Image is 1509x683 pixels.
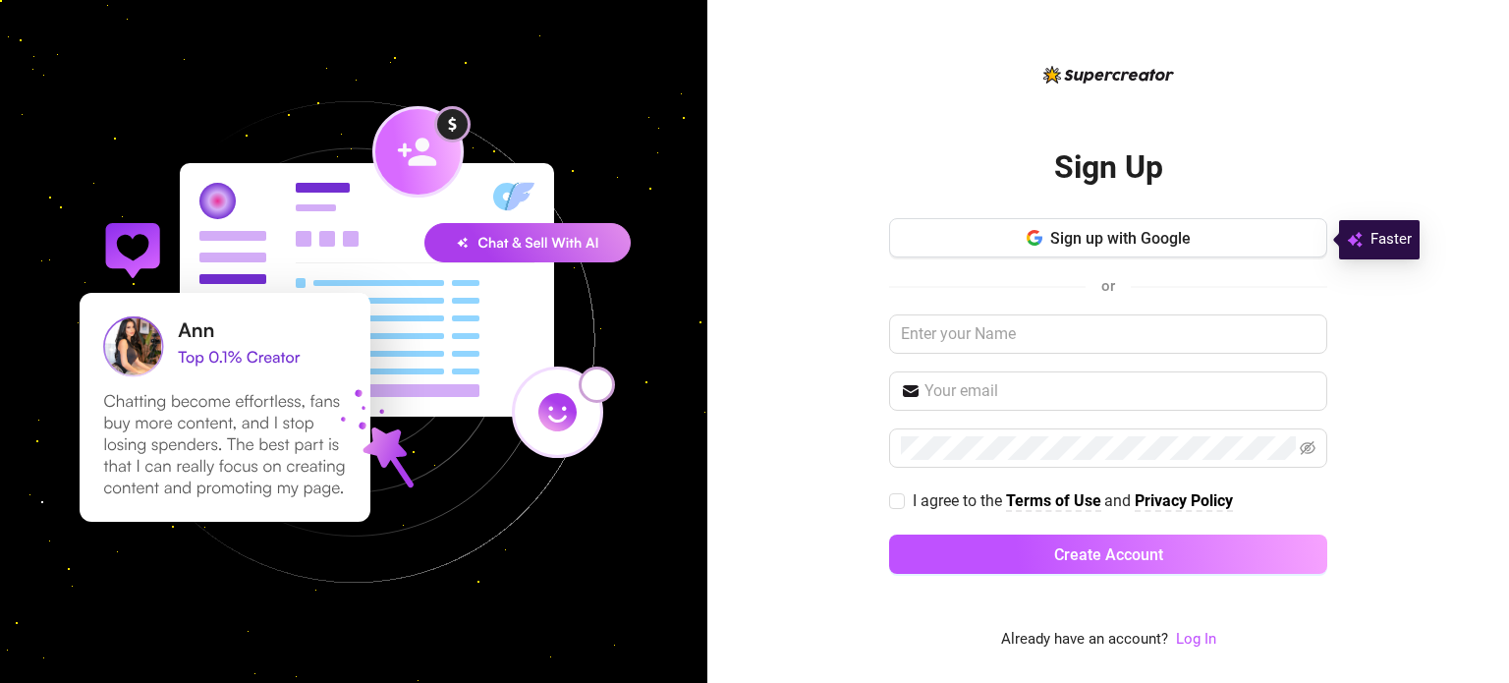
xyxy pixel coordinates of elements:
span: eye-invisible [1300,440,1315,456]
span: Create Account [1054,545,1163,564]
img: logo-BBDzfeDw.svg [1043,66,1174,84]
a: Privacy Policy [1135,491,1233,512]
strong: Privacy Policy [1135,491,1233,510]
a: Terms of Use [1006,491,1101,512]
span: or [1101,277,1115,295]
a: Log In [1176,630,1216,648]
strong: Terms of Use [1006,491,1101,510]
button: Sign up with Google [889,218,1327,257]
h2: Sign Up [1054,147,1163,188]
img: svg%3e [1347,228,1363,252]
input: Enter your Name [889,314,1327,354]
span: Sign up with Google [1050,229,1191,248]
input: Your email [924,379,1315,403]
a: Log In [1176,628,1216,652]
span: Already have an account? [1001,628,1168,652]
img: signup-background-D0MIrEPF.svg [14,2,694,682]
button: Create Account [889,535,1327,574]
span: Faster [1370,228,1412,252]
span: and [1104,491,1135,510]
span: I agree to the [913,491,1006,510]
